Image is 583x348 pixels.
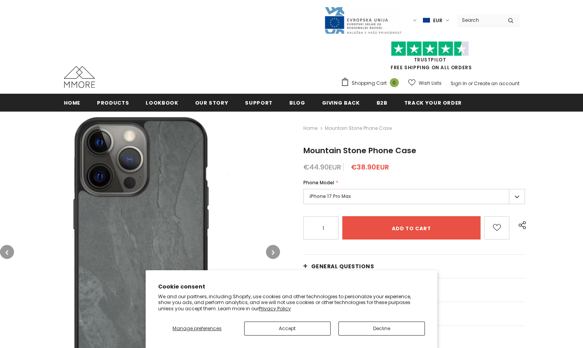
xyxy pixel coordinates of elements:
[404,99,462,107] span: Track your order
[245,99,273,107] span: support
[324,17,402,23] a: Javni Razpis
[303,162,341,172] span: €44.90EUR
[338,322,425,336] button: Decline
[97,94,129,111] a: Products
[325,124,392,133] span: Mountain Stone Phone Case
[146,99,178,107] span: Lookbook
[391,41,469,56] img: Trust Pilot Stars
[352,79,387,87] span: Shopping Cart
[377,99,387,107] span: B2B
[311,262,374,270] span: General Questions
[195,94,229,111] a: Our Story
[146,94,178,111] a: Lookbook
[457,14,502,26] input: Search Site
[322,94,360,111] a: Giving back
[64,99,81,107] span: Home
[158,322,236,336] button: Manage preferences
[341,77,403,89] a: Shopping Cart 0
[245,94,273,111] a: support
[322,99,360,107] span: Giving back
[341,45,520,71] span: FREE SHIPPING ON ALL ORDERS
[195,99,229,107] span: Our Story
[303,179,334,186] span: Phone Model
[158,294,425,312] p: We and our partners, including Shopify, use cookies and other technologies to personalize your ex...
[408,76,442,90] a: Wish Lists
[377,94,387,111] a: B2B
[244,322,331,336] button: Accept
[433,17,442,24] span: EUR
[64,66,95,88] img: MMORE Cases
[468,80,473,87] span: or
[404,94,462,111] a: Track your order
[303,255,525,278] a: General Questions
[451,80,467,87] a: Sign In
[303,189,525,204] label: iPhone 17 Pro Max
[303,124,317,133] a: Home
[64,94,81,111] a: Home
[259,305,291,312] a: Privacy Policy
[419,79,442,87] span: Wish Lists
[324,6,402,35] img: Javni Razpis
[289,94,305,111] a: Blog
[173,325,222,332] span: Manage preferences
[158,283,425,291] h2: Cookie consent
[351,162,389,172] span: €38.90EUR
[342,216,481,240] input: Add to cart
[390,78,399,87] span: 0
[289,99,305,107] span: Blog
[474,80,520,87] a: Create an account
[97,99,129,107] span: Products
[303,145,416,156] span: Mountain Stone Phone Case
[414,56,446,63] a: Trustpilot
